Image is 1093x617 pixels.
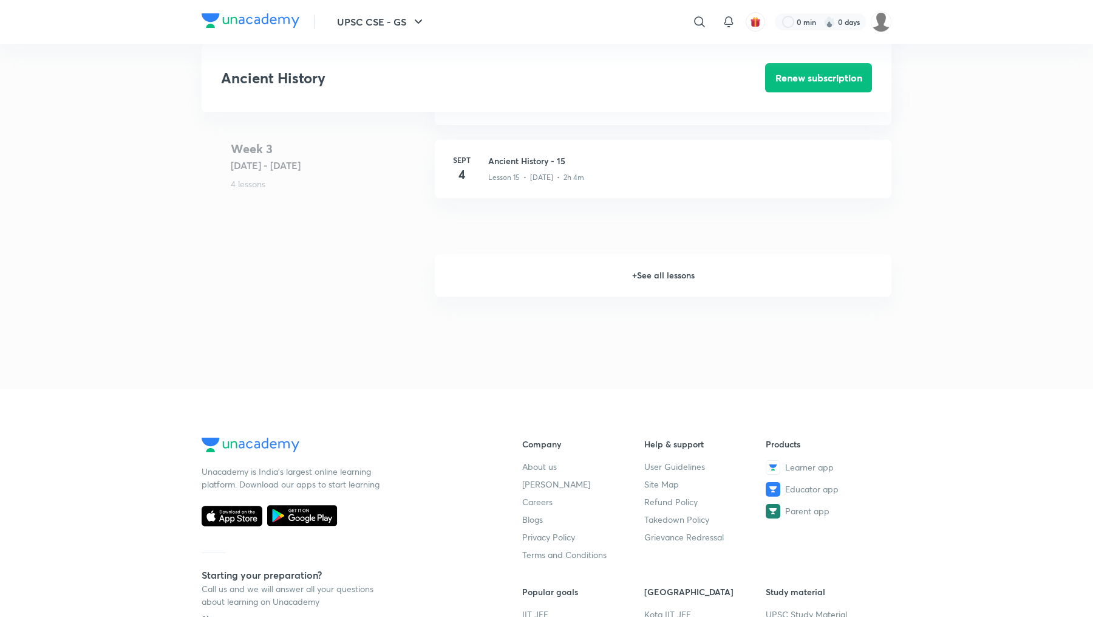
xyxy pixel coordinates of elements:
a: [PERSON_NAME] [522,478,644,491]
h6: Company [522,438,644,450]
span: Learner app [785,461,834,474]
a: Parent app [766,504,888,519]
img: streak [823,16,836,28]
button: Renew subscription [765,63,872,92]
span: Educator app [785,483,839,495]
img: Anshika Srivastava [871,12,891,32]
a: Learner app [766,460,888,475]
button: avatar [746,12,765,32]
h5: Starting your preparation? [202,568,483,582]
a: About us [522,460,644,473]
img: Company Logo [202,438,299,452]
h3: Ancient History [221,69,696,87]
h3: Ancient History - 15 [488,154,877,167]
img: avatar [750,16,761,27]
img: Parent app [766,504,780,519]
span: Parent app [785,505,829,517]
img: Learner app [766,460,780,475]
h5: [DATE] - [DATE] [231,158,425,173]
button: UPSC CSE - GS [330,10,433,34]
span: Careers [522,495,553,508]
a: Privacy Policy [522,531,644,543]
a: Company Logo [202,438,483,455]
p: 4 lessons [231,178,425,190]
h4: Week 3 [231,140,425,158]
a: Blogs [522,513,644,526]
a: Site Map [644,478,766,491]
a: Careers [522,495,644,508]
h6: Products [766,438,888,450]
a: Terms and Conditions [522,548,644,561]
h6: Study material [766,585,888,598]
h6: + See all lessons [435,254,891,297]
h6: Popular goals [522,585,644,598]
h6: [GEOGRAPHIC_DATA] [644,585,766,598]
a: User Guidelines [644,460,766,473]
p: Unacademy is India’s largest online learning platform. Download our apps to start learning [202,465,384,491]
a: Refund Policy [644,495,766,508]
img: Company Logo [202,13,299,28]
a: Takedown Policy [644,513,766,526]
a: Company Logo [202,13,299,31]
p: Call us and we will answer all your questions about learning on Unacademy [202,582,384,608]
img: Educator app [766,482,780,497]
h4: 4 [449,165,474,184]
a: Grievance Redressal [644,531,766,543]
a: Sept4Ancient History - 15Lesson 15 • [DATE] • 2h 4m [435,140,891,213]
h6: Help & support [644,438,766,450]
a: Educator app [766,482,888,497]
p: Lesson 15 • [DATE] • 2h 4m [488,172,584,183]
h6: Sept [449,154,474,165]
